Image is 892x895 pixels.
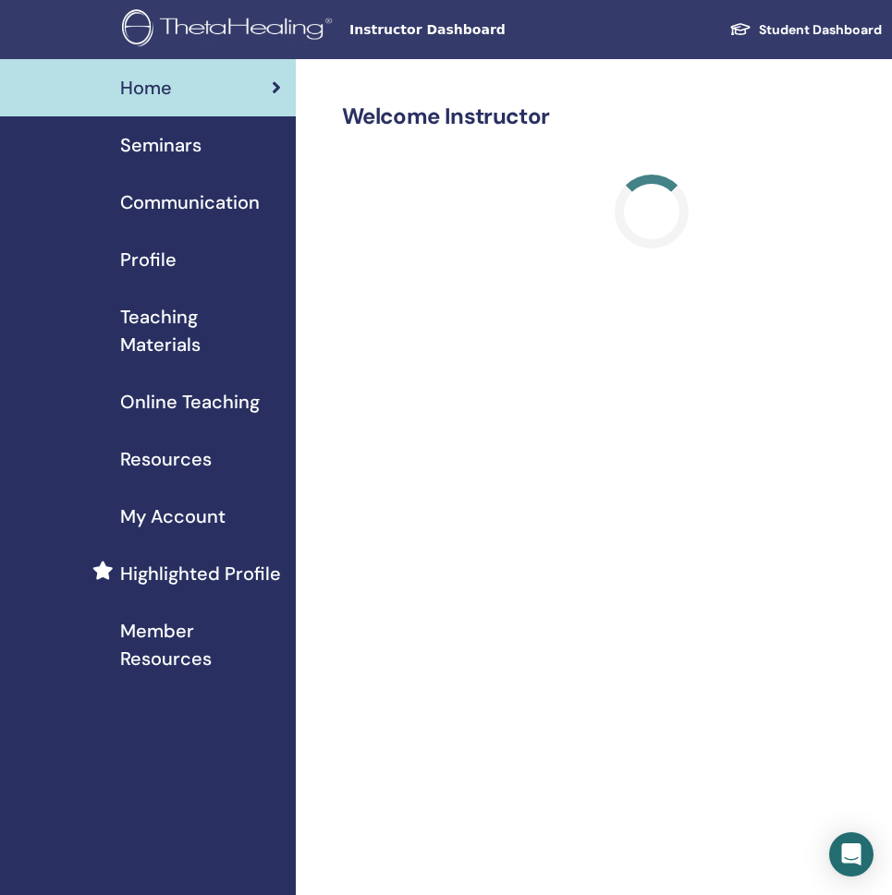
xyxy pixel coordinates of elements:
span: My Account [120,502,226,530]
span: Home [120,74,172,102]
img: logo.png [122,9,338,51]
div: Open Intercom Messenger [829,832,874,877]
img: graduation-cap-white.svg [729,21,751,37]
span: Online Teaching [120,388,260,416]
span: Highlighted Profile [120,560,281,587]
span: Member Resources [120,617,281,672]
span: Instructor Dashboard [349,20,627,40]
span: Teaching Materials [120,303,281,358]
span: Profile [120,246,177,273]
span: Resources [120,445,212,473]
span: Seminars [120,131,202,159]
span: Communication [120,188,260,216]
